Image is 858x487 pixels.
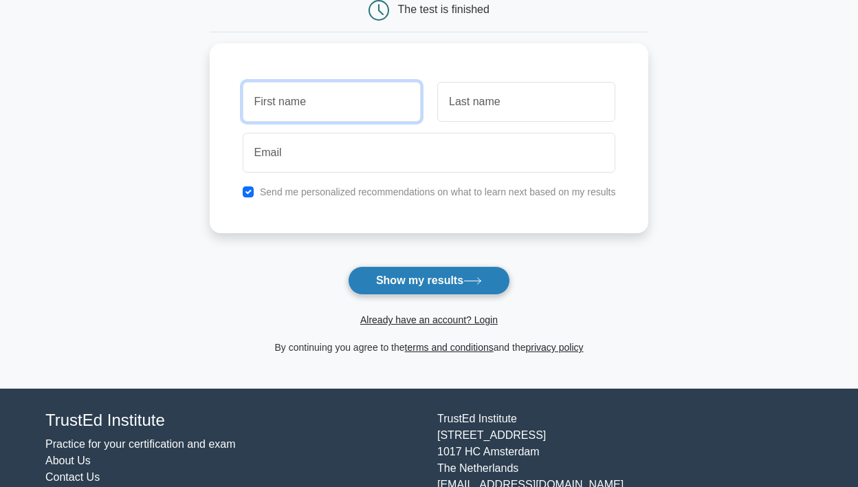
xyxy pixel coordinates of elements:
[260,186,616,197] label: Send me personalized recommendations on what to learn next based on my results
[243,82,421,122] input: First name
[437,82,615,122] input: Last name
[348,266,510,295] button: Show my results
[45,471,100,483] a: Contact Us
[405,342,494,353] a: terms and conditions
[360,314,498,325] a: Already have an account? Login
[243,133,616,173] input: Email
[45,438,236,450] a: Practice for your certification and exam
[45,455,91,466] a: About Us
[398,3,489,15] div: The test is finished
[526,342,584,353] a: privacy policy
[45,411,421,431] h4: TrustEd Institute
[201,339,657,356] div: By continuing you agree to the and the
